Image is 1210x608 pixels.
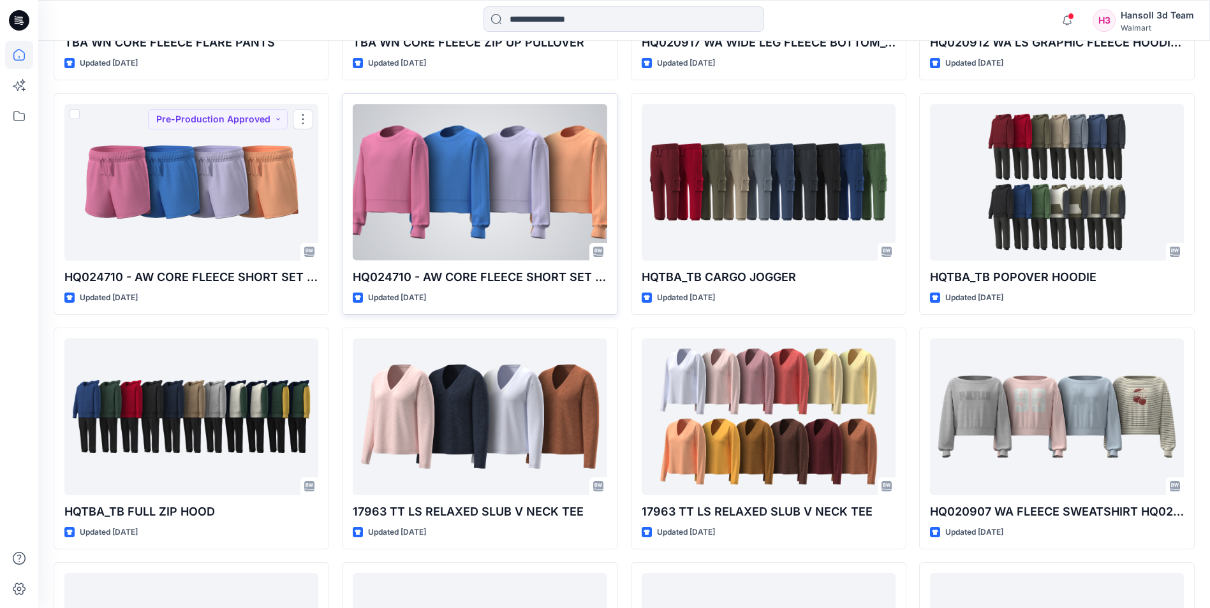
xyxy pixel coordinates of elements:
p: Updated [DATE] [368,57,426,70]
p: HQTBA_TB CARGO JOGGER [642,268,896,286]
p: TBA WN CORE FLEECE FLARE PANTS [64,34,318,52]
p: HQ020917 WA WIDE LEG FLEECE BOTTOM_OPT ASTM FIT L(10/12) [642,34,896,52]
p: HQTBA_TB POPOVER HOODIE [930,268,1184,286]
div: Walmart [1121,23,1194,33]
a: HQTBA_TB POPOVER HOODIE [930,104,1184,260]
p: Updated [DATE] [80,291,138,305]
p: Updated [DATE] [368,526,426,539]
p: Updated [DATE] [368,291,426,305]
p: Updated [DATE] [945,291,1003,305]
a: HQTBA_TB FULL ZIP HOOD [64,338,318,495]
p: HQ024710 - AW CORE FLEECE SHORT SET (TOP) [353,268,607,286]
a: HQTBA_TB CARGO JOGGER [642,104,896,260]
a: 17963 TT LS RELAXED SLUB V NECK TEE [642,338,896,495]
p: Updated [DATE] [945,57,1003,70]
p: Updated [DATE] [657,57,715,70]
p: HQ020907 WA FLEECE SWEATSHIRT HQ020907 ASTM FIT L(10/12) [930,503,1184,521]
p: TBA WN CORE FLEECE ZIP UP PULLOVER [353,34,607,52]
p: 17963 TT LS RELAXED SLUB V NECK TEE [642,503,896,521]
p: 17963 TT LS RELAXED SLUB V NECK TEE [353,503,607,521]
a: HQ020907 WA FLEECE SWEATSHIRT HQ020907 ASTM FIT L(10/12) [930,338,1184,495]
p: Updated [DATE] [657,291,715,305]
div: Hansoll 3d Team [1121,8,1194,23]
div: H3 [1093,9,1116,32]
a: 17963 TT LS RELAXED SLUB V NECK TEE [353,338,607,495]
p: Updated [DATE] [945,526,1003,539]
p: Updated [DATE] [80,526,138,539]
p: Updated [DATE] [657,526,715,539]
p: HQ024710 - AW CORE FLEECE SHORT SET (BTM) [64,268,318,286]
a: HQ024710 - AW CORE FLEECE SHORT SET (TOP) [353,104,607,260]
p: HQ020912 WA LS GRAPHIC FLEECE HOODIE ASTM FIT L(10/12) [930,34,1184,52]
a: HQ024710 - AW CORE FLEECE SHORT SET (BTM) [64,104,318,260]
p: HQTBA_TB FULL ZIP HOOD [64,503,318,521]
p: Updated [DATE] [80,57,138,70]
